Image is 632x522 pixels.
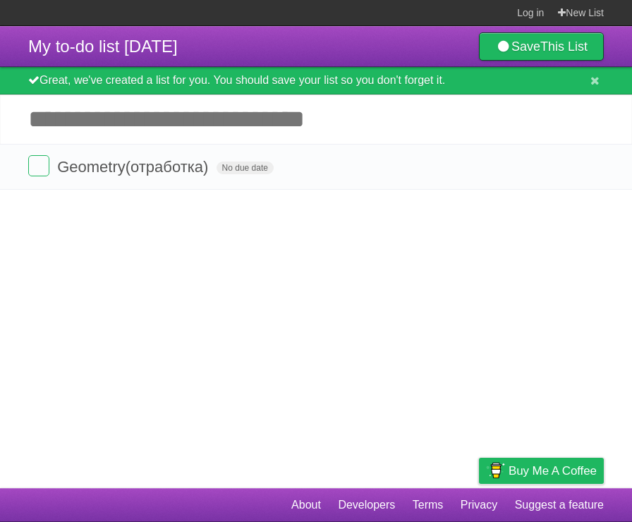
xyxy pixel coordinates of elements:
a: About [291,492,321,518]
a: SaveThis List [479,32,604,61]
span: My to-do list [DATE] [28,37,178,56]
label: Done [28,155,49,176]
b: This List [540,40,588,54]
span: Geometry(отработка) [57,158,212,176]
a: Suggest a feature [515,492,604,518]
span: Buy me a coffee [509,459,597,483]
span: No due date [217,162,274,174]
img: Buy me a coffee [486,459,505,482]
a: Terms [413,492,444,518]
a: Developers [338,492,395,518]
a: Buy me a coffee [479,458,604,484]
a: Privacy [461,492,497,518]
